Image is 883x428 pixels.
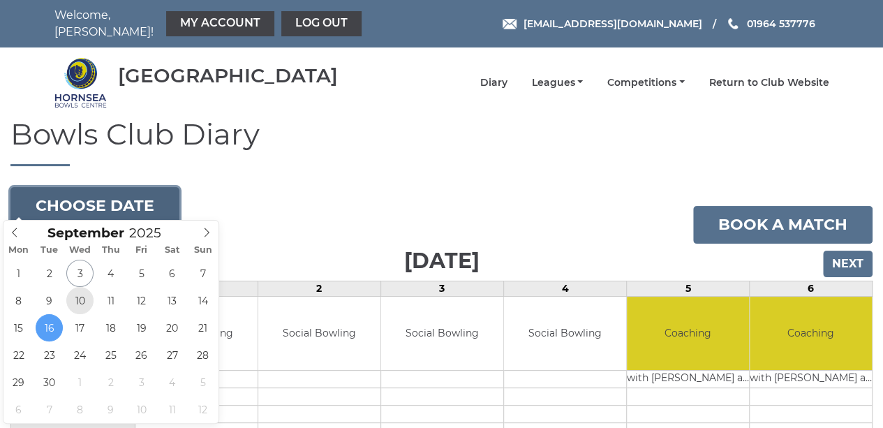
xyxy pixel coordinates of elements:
span: September 17, 2025 [66,314,94,341]
a: Book a match [693,206,873,244]
span: September 4, 2025 [97,260,124,287]
span: September 7, 2025 [189,260,216,287]
td: with [PERSON_NAME] and [PERSON_NAME] [750,370,872,388]
img: Phone us [728,18,738,29]
span: September 26, 2025 [128,341,155,369]
span: September 19, 2025 [128,314,155,341]
span: [EMAIL_ADDRESS][DOMAIN_NAME] [523,17,702,30]
td: 5 [626,281,749,297]
td: 2 [258,281,380,297]
td: Coaching [750,297,872,370]
td: 6 [749,281,872,297]
input: Scroll to increment [124,225,179,241]
span: October 3, 2025 [128,369,155,396]
span: September 21, 2025 [189,314,216,341]
span: September 20, 2025 [158,314,186,341]
span: September 25, 2025 [97,341,124,369]
span: September 22, 2025 [5,341,32,369]
span: September 6, 2025 [158,260,186,287]
span: October 5, 2025 [189,369,216,396]
span: 01964 537776 [746,17,815,30]
span: September 5, 2025 [128,260,155,287]
span: October 12, 2025 [189,396,216,423]
td: 4 [503,281,626,297]
a: My Account [166,11,274,36]
span: September 9, 2025 [36,287,63,314]
span: September 15, 2025 [5,314,32,341]
a: Diary [480,76,507,89]
a: Phone us 01964 537776 [726,16,815,31]
button: Choose date [10,187,179,225]
span: September 28, 2025 [189,341,216,369]
span: September 3, 2025 [66,260,94,287]
img: Hornsea Bowls Centre [54,57,107,109]
span: October 1, 2025 [66,369,94,396]
span: September 18, 2025 [97,314,124,341]
span: September 11, 2025 [97,287,124,314]
nav: Welcome, [PERSON_NAME]! [54,7,365,40]
span: October 7, 2025 [36,396,63,423]
td: 3 [380,281,503,297]
span: October 10, 2025 [128,396,155,423]
span: October 11, 2025 [158,396,186,423]
td: Social Bowling [258,297,380,370]
span: September 13, 2025 [158,287,186,314]
a: Email [EMAIL_ADDRESS][DOMAIN_NAME] [503,16,702,31]
span: September 8, 2025 [5,287,32,314]
span: October 6, 2025 [5,396,32,423]
a: Log out [281,11,362,36]
span: Thu [96,246,126,255]
span: October 4, 2025 [158,369,186,396]
span: September 29, 2025 [5,369,32,396]
span: Scroll to increment [47,227,124,240]
span: September 14, 2025 [189,287,216,314]
input: Next [823,251,873,277]
span: September 24, 2025 [66,341,94,369]
span: September 16, 2025 [36,314,63,341]
span: Wed [65,246,96,255]
img: Email [503,19,517,29]
span: October 2, 2025 [97,369,124,396]
span: October 9, 2025 [97,396,124,423]
span: Mon [3,246,34,255]
div: [GEOGRAPHIC_DATA] [118,65,338,87]
span: September 12, 2025 [128,287,155,314]
span: Sun [188,246,218,255]
span: September 1, 2025 [5,260,32,287]
td: with [PERSON_NAME] and [PERSON_NAME] [627,370,749,388]
a: Competitions [607,76,685,89]
span: September 10, 2025 [66,287,94,314]
td: Social Bowling [381,297,503,370]
span: September 30, 2025 [36,369,63,396]
span: September 2, 2025 [36,260,63,287]
span: October 8, 2025 [66,396,94,423]
a: Leagues [531,76,583,89]
h1: Bowls Club Diary [10,118,873,166]
td: Coaching [627,297,749,370]
span: Sat [157,246,188,255]
td: Social Bowling [504,297,626,370]
span: Fri [126,246,157,255]
span: September 27, 2025 [158,341,186,369]
a: Return to Club Website [709,76,829,89]
span: September 23, 2025 [36,341,63,369]
span: Tue [34,246,65,255]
